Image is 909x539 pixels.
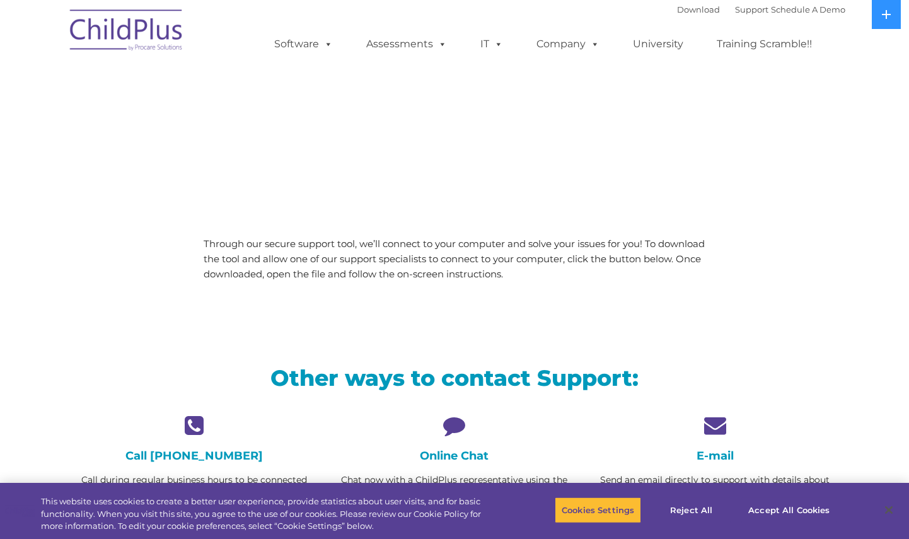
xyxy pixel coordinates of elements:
a: IT [468,32,516,57]
a: Schedule A Demo [771,4,845,14]
a: University [620,32,696,57]
div: This website uses cookies to create a better user experience, provide statistics about user visit... [41,496,500,533]
p: Call during regular business hours to be connected with a friendly support representative. [73,472,315,504]
span: LiveSupport with SplashTop [73,91,545,129]
p: Chat now with a ChildPlus representative using the green chat app at the bottom of your browser! [333,472,575,504]
img: ChildPlus by Procare Solutions [64,1,190,64]
font: | [677,4,845,14]
button: Accept All Cookies [741,497,837,523]
button: Reject All [652,497,731,523]
p: Through our secure support tool, we’ll connect to your computer and solve your issues for you! To... [204,236,706,282]
button: Close [875,496,903,524]
h2: Other ways to contact Support: [73,364,836,392]
a: Support [735,4,768,14]
a: Training Scramble!! [704,32,825,57]
p: Send an email directly to support with details about the issue you’re experiencing. [594,472,836,504]
h4: E-mail [594,449,836,463]
a: Assessments [354,32,460,57]
h4: Call [PHONE_NUMBER] [73,449,315,463]
h4: Online Chat [333,449,575,463]
button: Cookies Settings [555,497,641,523]
a: Company [524,32,612,57]
a: Software [262,32,345,57]
a: Download [677,4,720,14]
